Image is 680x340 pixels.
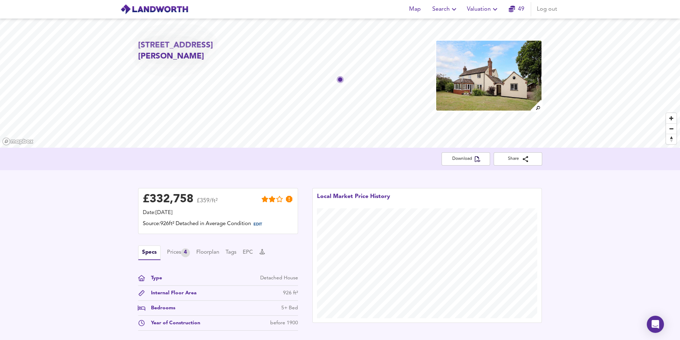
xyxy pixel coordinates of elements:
span: Zoom out [666,124,676,134]
div: Date: [DATE] [143,209,293,217]
button: 49 [505,2,528,16]
button: Log out [534,2,560,16]
div: Prices [167,248,190,257]
div: Source: 926ft² Detached in Average Condition [143,220,293,229]
button: Tags [226,249,236,257]
a: Mapbox homepage [2,137,34,146]
button: Prices4 [167,248,190,257]
span: EDIT [253,223,262,227]
button: Zoom out [666,123,676,134]
div: Open Intercom Messenger [647,316,664,333]
img: search [530,99,542,112]
div: Year of Construction [145,319,200,327]
button: Floorplan [196,249,219,257]
button: Download [442,152,490,166]
button: Search [429,2,461,16]
span: Log out [537,4,557,14]
button: Reset bearing to north [666,134,676,144]
div: Detached House [260,274,298,282]
div: Local Market Price History [317,193,390,208]
button: Specs [138,245,161,260]
img: logo [120,4,188,15]
div: Type [145,274,162,282]
div: 5+ Bed [281,304,298,312]
img: property [435,40,542,111]
div: before 1900 [270,319,298,327]
h2: [STREET_ADDRESS][PERSON_NAME] [138,40,267,62]
span: Download [447,155,484,163]
span: Map [407,4,424,14]
div: Internal Floor Area [145,289,197,297]
button: Valuation [464,2,502,16]
button: EPC [243,249,253,257]
span: Search [432,4,458,14]
button: Map [404,2,427,16]
span: Share [499,155,537,163]
span: Valuation [467,4,499,14]
div: Bedrooms [145,304,175,312]
a: 49 [509,4,524,14]
button: Zoom in [666,113,676,123]
div: 4 [181,248,190,257]
div: 926 ft² [283,289,298,297]
span: £359/ft² [197,198,218,208]
button: Share [494,152,542,166]
div: £ 332,758 [143,194,193,205]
